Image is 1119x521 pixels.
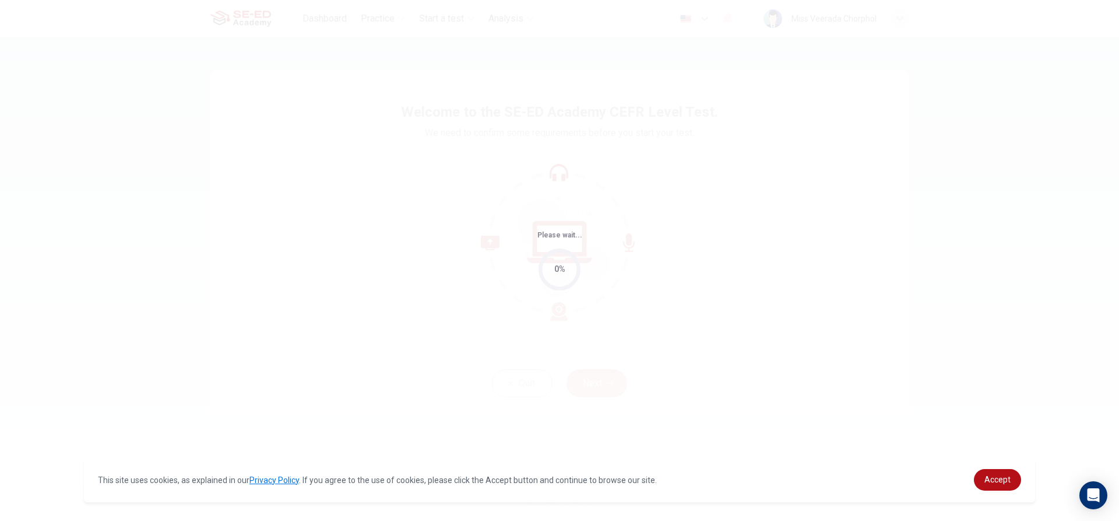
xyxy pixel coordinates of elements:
div: 0% [554,263,565,276]
span: This site uses cookies, as explained in our . If you agree to the use of cookies, please click th... [98,475,657,485]
a: Privacy Policy [249,475,299,485]
div: Open Intercom Messenger [1079,481,1107,509]
span: Accept [984,475,1011,484]
a: dismiss cookie message [974,469,1021,491]
div: cookieconsent [84,457,1035,502]
span: Please wait... [537,231,582,239]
